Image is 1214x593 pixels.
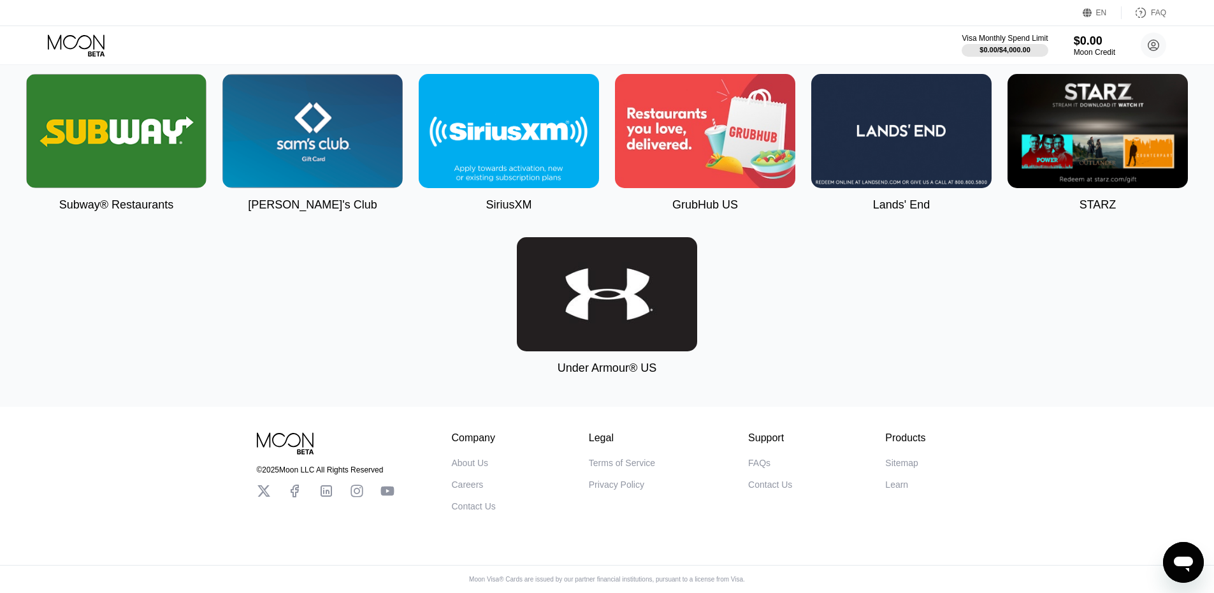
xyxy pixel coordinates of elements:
div: FAQs [748,458,770,468]
div: © 2025 Moon LLC All Rights Reserved [257,465,394,474]
div: Contact Us [748,480,792,490]
div: FAQ [1122,6,1166,19]
div: Sitemap [885,458,918,468]
div: $0.00 [1074,34,1115,48]
div: GrubHub US [672,198,738,212]
div: Visa Monthly Spend Limit [962,34,1048,43]
div: Moon Credit [1074,48,1115,57]
div: Company [452,432,496,444]
div: STARZ [1080,198,1116,212]
div: Legal [589,432,655,444]
div: Products [885,432,925,444]
div: Careers [452,480,484,490]
div: Privacy Policy [589,480,644,490]
div: Moon Visa® Cards are issued by our partner financial institutions, pursuant to a license from Visa. [459,576,755,583]
div: Terms of Service [589,458,655,468]
div: About Us [452,458,489,468]
div: EN [1083,6,1122,19]
div: Lands' End [873,198,930,212]
div: Under Armour® US [558,362,656,375]
div: Contact Us [452,501,496,511]
div: $0.00Moon Credit [1074,34,1115,57]
div: Subway® Restaurants [59,198,173,212]
div: Learn [885,480,908,490]
div: Visa Monthly Spend Limit$0.00/$4,000.00 [962,34,1048,57]
div: [PERSON_NAME]'s Club [248,198,377,212]
div: Support [748,432,792,444]
iframe: Button to launch messaging window [1163,542,1204,583]
div: EN [1096,8,1107,17]
div: FAQ [1151,8,1166,17]
div: $0.00 / $4,000.00 [979,46,1030,54]
div: SiriusXM [486,198,531,212]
